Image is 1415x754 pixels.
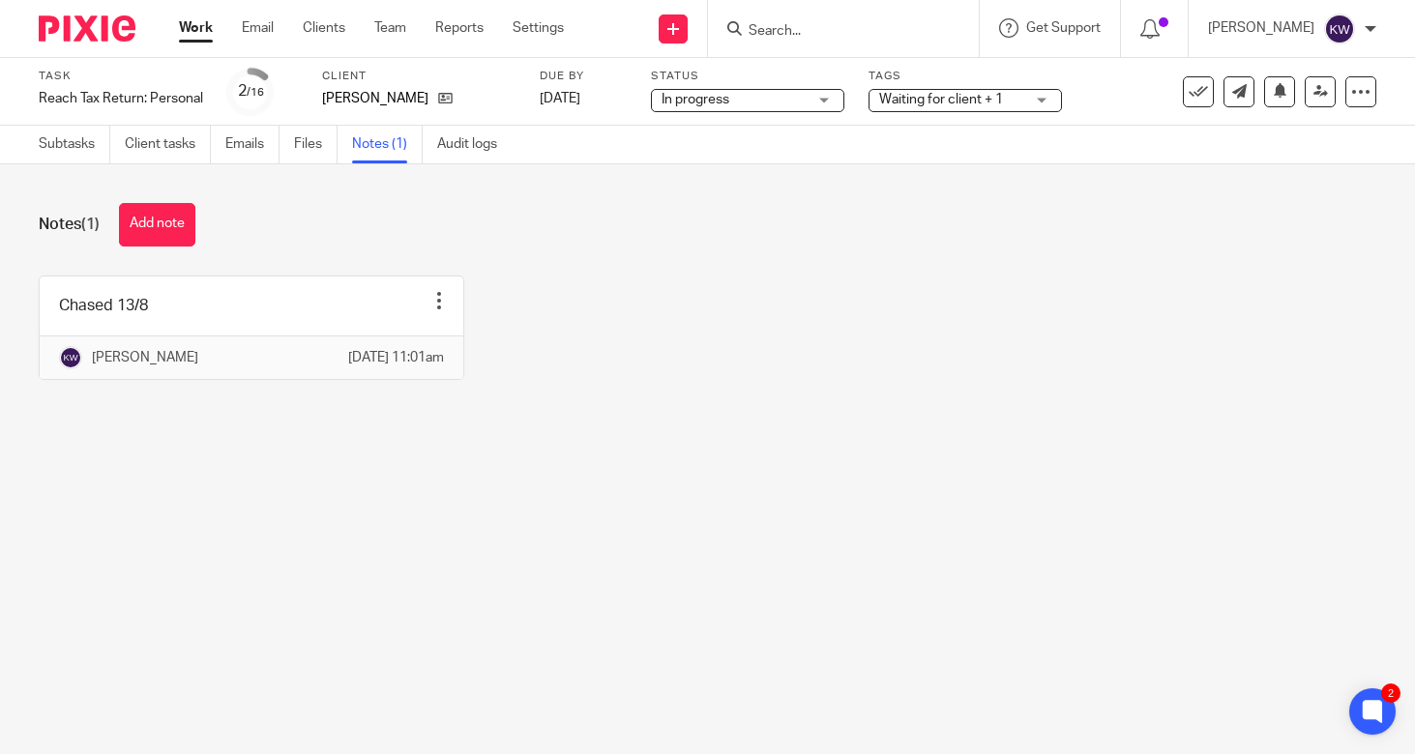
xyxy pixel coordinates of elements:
[39,215,100,235] h1: Notes
[322,89,428,108] p: [PERSON_NAME]
[651,69,844,84] label: Status
[1208,18,1314,38] p: [PERSON_NAME]
[869,69,1062,84] label: Tags
[39,126,110,163] a: Subtasks
[437,126,512,163] a: Audit logs
[179,18,213,38] a: Work
[662,93,729,106] span: In progress
[374,18,406,38] a: Team
[513,18,564,38] a: Settings
[247,87,264,98] small: /16
[540,92,580,105] span: [DATE]
[1324,14,1355,44] img: svg%3E
[59,346,82,369] img: svg%3E
[81,217,100,232] span: (1)
[39,15,135,42] img: Pixie
[348,348,444,367] p: [DATE] 11:01am
[1381,683,1400,703] div: 2
[39,69,203,84] label: Task
[1026,21,1101,35] span: Get Support
[879,93,1003,106] span: Waiting for client + 1
[303,18,345,38] a: Clients
[119,203,195,246] button: Add note
[39,89,203,108] div: Reach Tax Return: Personal
[92,348,198,367] p: [PERSON_NAME]
[322,69,516,84] label: Client
[225,126,280,163] a: Emails
[540,69,627,84] label: Due by
[294,126,338,163] a: Files
[352,126,423,163] a: Notes (1)
[747,23,921,41] input: Search
[125,126,211,163] a: Client tasks
[435,18,484,38] a: Reports
[242,18,274,38] a: Email
[238,80,264,102] div: 2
